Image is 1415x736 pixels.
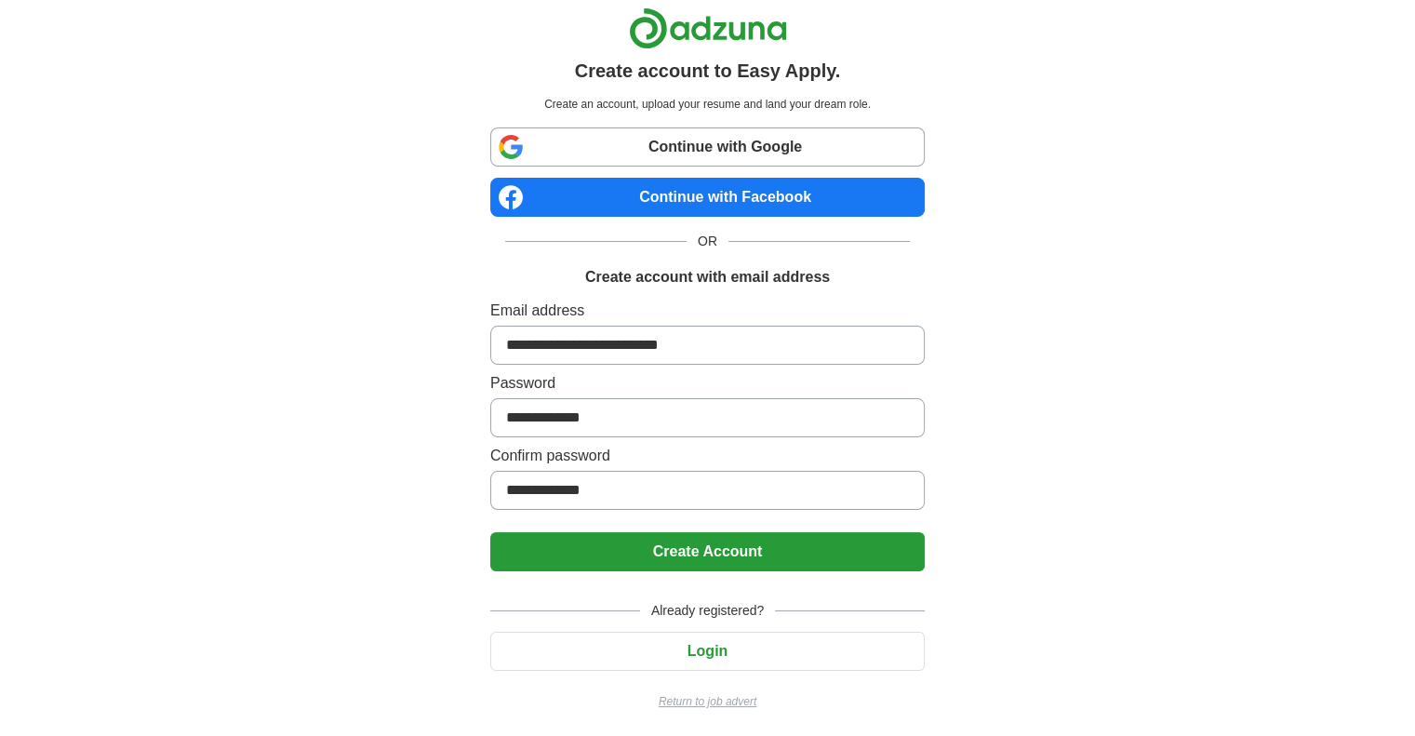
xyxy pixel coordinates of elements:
button: Login [490,632,925,671]
label: Confirm password [490,445,925,467]
span: Already registered? [640,601,775,621]
a: Login [490,643,925,659]
label: Email address [490,300,925,322]
span: OR [687,232,728,251]
button: Create Account [490,532,925,571]
label: Password [490,372,925,395]
h1: Create account with email address [585,266,830,288]
img: Adzuna logo [629,7,787,49]
a: Return to job advert [490,693,925,710]
a: Continue with Facebook [490,178,925,217]
h1: Create account to Easy Apply. [575,57,841,85]
p: Create an account, upload your resume and land your dream role. [494,96,921,113]
a: Continue with Google [490,127,925,167]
